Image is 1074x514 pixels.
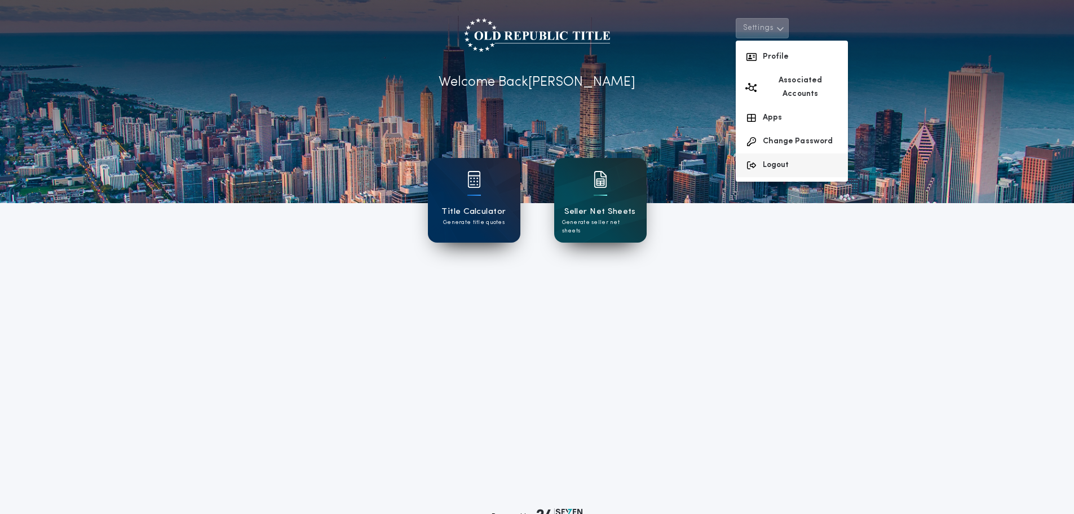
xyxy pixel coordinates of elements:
button: Associated Accounts [736,69,848,106]
img: card icon [594,171,607,188]
img: account-logo [464,18,610,52]
p: Generate seller net sheets [562,218,639,235]
img: card icon [467,171,481,188]
button: Apps [736,106,848,130]
button: Logout [736,153,848,177]
button: Change Password [736,130,848,153]
button: Profile [736,45,848,69]
h1: Seller Net Sheets [564,205,636,218]
h1: Title Calculator [441,205,506,218]
button: Settings [736,18,789,38]
a: card iconSeller Net SheetsGenerate seller net sheets [554,158,647,243]
p: Generate title quotes [443,218,505,227]
a: card iconTitle CalculatorGenerate title quotes [428,158,520,243]
p: Welcome Back [PERSON_NAME] [439,72,635,93]
div: Settings [736,41,848,182]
